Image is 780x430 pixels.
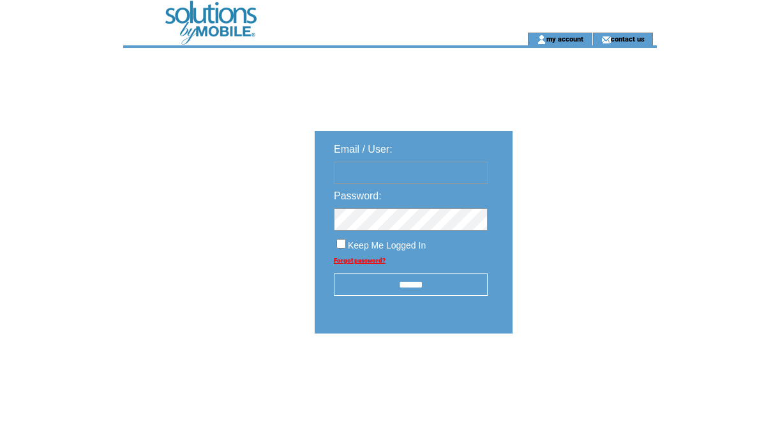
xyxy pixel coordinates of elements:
[550,365,613,381] img: transparent.png;jsessionid=D70374063278625A673546295F60F436
[601,35,611,45] img: contact_us_icon.gif;jsessionid=D70374063278625A673546295F60F436
[546,35,583,43] a: my account
[334,257,386,264] a: Forgot password?
[611,35,645,43] a: contact us
[537,35,546,45] img: account_icon.gif;jsessionid=D70374063278625A673546295F60F436
[348,240,426,250] span: Keep Me Logged In
[334,144,393,155] span: Email / User:
[334,190,382,201] span: Password:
